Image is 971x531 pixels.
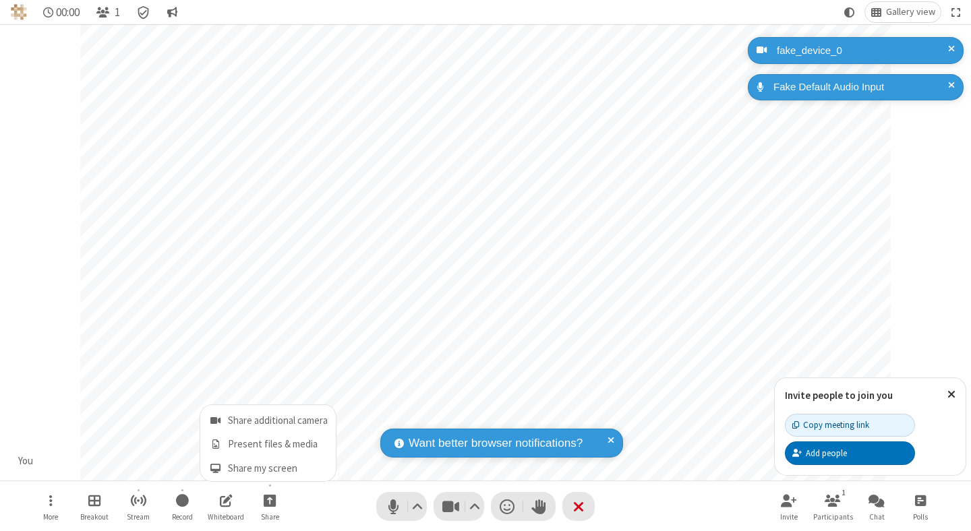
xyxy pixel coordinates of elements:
button: Stop video (⌘+Shift+V) [434,492,484,521]
button: Present files & media [200,431,336,455]
button: Video setting [466,492,484,521]
span: 1 [115,6,120,19]
button: Mute (⌘+Shift+A) [376,492,427,521]
span: Record [172,513,193,521]
div: Copy meeting link [792,418,869,431]
span: Invite [780,513,798,521]
span: Want better browser notifications? [409,435,583,452]
button: Open participant list [90,2,125,22]
span: More [43,513,58,521]
button: Open participant list [813,487,853,526]
div: Timer [38,2,86,22]
button: Start streaming [118,487,158,526]
span: Chat [869,513,885,521]
span: Breakout [80,513,109,521]
button: Add people [785,441,915,464]
button: Start recording [162,487,202,526]
button: Open chat [856,487,897,526]
div: Meeting details Encryption enabled [131,2,156,22]
button: Manage Breakout Rooms [74,487,115,526]
div: 1 [838,487,850,499]
span: Share additional camera [228,415,328,427]
div: fake_device_0 [772,43,953,59]
span: Present files & media [228,439,328,450]
button: Open menu [30,487,71,526]
button: Change layout [865,2,941,22]
button: Using system theme [839,2,860,22]
span: Whiteboard [208,513,244,521]
button: Conversation [161,2,183,22]
button: Invite participants (⌘+Shift+I) [769,487,809,526]
button: Copy meeting link [785,414,915,437]
button: Open poll [900,487,941,526]
span: 00:00 [56,6,80,19]
span: Share my screen [228,463,328,474]
span: Share [261,513,279,521]
span: Participants [813,513,853,521]
img: QA Selenium DO NOT DELETE OR CHANGE [11,4,27,20]
button: End or leave meeting [562,492,595,521]
button: Close popover [937,378,966,411]
div: Fake Default Audio Input [769,80,953,95]
button: Raise hand [523,492,556,521]
button: Audio settings [409,492,427,521]
button: Share my screen [200,455,336,481]
span: Gallery view [886,7,935,18]
button: Open shared whiteboard [206,487,246,526]
label: Invite people to join you [785,389,893,402]
button: Fullscreen [946,2,966,22]
button: Share additional camera [200,405,336,431]
span: Stream [127,513,150,521]
button: Open menu [249,487,290,526]
span: Polls [913,513,928,521]
button: Send a reaction [491,492,523,521]
div: You [13,454,38,469]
